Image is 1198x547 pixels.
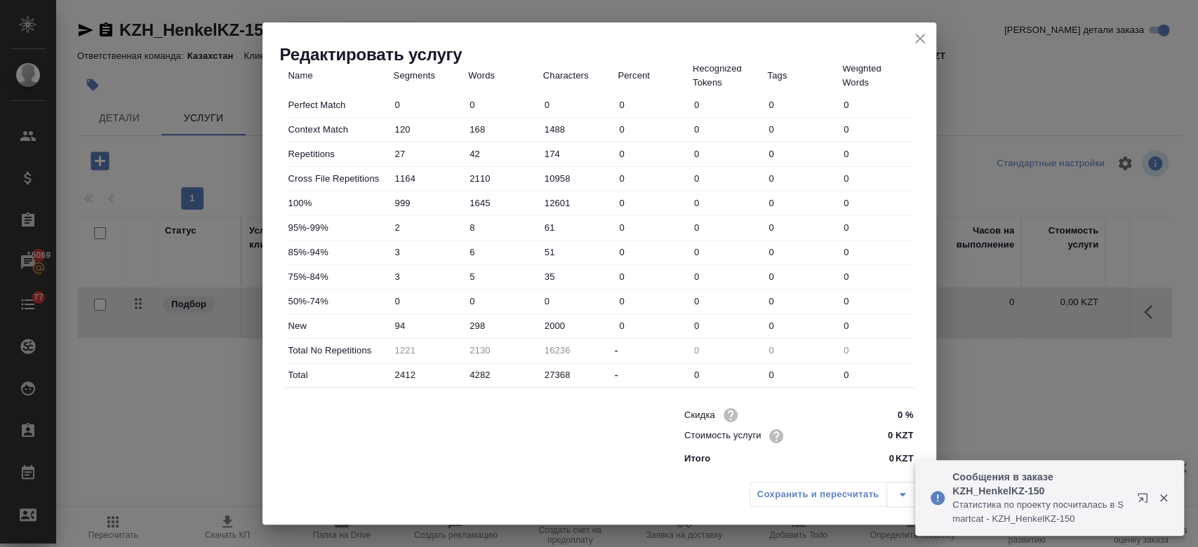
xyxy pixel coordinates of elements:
[288,98,387,112] p: Perfect Match
[764,193,839,213] input: ✎ Введи что-нибудь
[684,428,761,443] p: Стоимость услуги
[288,344,387,358] p: Total No Repetitions
[540,95,615,115] input: ✎ Введи что-нибудь
[839,217,914,238] input: ✎ Введи что-нибудь
[839,168,914,189] input: ✎ Введи что-нибудь
[839,242,914,262] input: ✎ Введи что-нибудь
[390,95,465,115] input: ✎ Введи что-нибудь
[288,221,387,235] p: 95%-99%
[764,365,839,385] input: ✎ Введи что-нибудь
[860,426,913,446] input: ✎ Введи что-нибудь
[764,144,839,164] input: ✎ Введи что-нибудь
[465,242,540,262] input: ✎ Введи что-нибудь
[618,69,686,83] p: Percent
[764,168,839,189] input: ✎ Введи что-нибудь
[288,245,387,259] p: 85%-94%
[614,291,689,311] input: ✎ Введи что-нибудь
[465,193,540,213] input: ✎ Введи что-нибудь
[684,452,710,466] p: Итого
[614,266,689,287] input: ✎ Введи что-нибудь
[540,316,615,336] input: ✎ Введи что-нибудь
[540,193,615,213] input: ✎ Введи что-нибудь
[390,119,465,140] input: ✎ Введи что-нибудь
[952,470,1128,498] p: Сообщения в заказе KZH_HenkelKZ-150
[896,452,914,466] p: KZT
[288,123,387,137] p: Context Match
[689,340,764,360] input: Пустое поле
[842,62,910,90] p: Weighted Words
[764,316,839,336] input: ✎ Введи что-нибудь
[543,69,611,83] p: Characters
[465,316,540,336] input: ✎ Введи что-нибудь
[614,119,689,140] input: ✎ Введи что-нибудь
[540,168,615,189] input: ✎ Введи что-нибудь
[839,340,914,360] input: Пустое поле
[839,119,914,140] input: ✎ Введи что-нибудь
[689,217,764,238] input: ✎ Введи что-нибудь
[390,340,465,360] input: Пустое поле
[614,217,689,238] input: ✎ Введи что-нибудь
[839,291,914,311] input: ✎ Введи что-нибудь
[839,193,914,213] input: ✎ Введи что-нибудь
[390,291,465,311] input: ✎ Введи что-нибудь
[689,242,764,262] input: ✎ Введи что-нибудь
[839,316,914,336] input: ✎ Введи что-нибудь
[839,144,914,164] input: ✎ Введи что-нибудь
[390,144,465,164] input: ✎ Введи что-нибудь
[839,266,914,287] input: ✎ Введи что-нибудь
[390,217,465,238] input: ✎ Введи что-нибудь
[614,316,689,336] input: ✎ Введи что-нибудь
[614,168,689,189] input: ✎ Введи что-нибудь
[288,196,387,210] p: 100%
[465,119,540,140] input: ✎ Введи что-нибудь
[390,242,465,262] input: ✎ Введи что-нибудь
[750,482,919,507] div: split button
[540,242,615,262] input: ✎ Введи что-нибудь
[465,144,540,164] input: ✎ Введи что-нибудь
[952,498,1128,526] p: Cтатистика по проекту посчиталась в Smartcat - KZH_HenkelKZ-150
[468,69,536,83] p: Words
[910,28,931,49] button: close
[614,95,689,115] input: ✎ Введи что-нибудь
[689,316,764,336] input: ✎ Введи что-нибудь
[540,291,615,311] input: ✎ Введи что-нибудь
[614,342,689,359] div: -
[689,144,764,164] input: ✎ Введи что-нибудь
[540,217,615,238] input: ✎ Введи что-нибудь
[540,340,615,360] input: Пустое поле
[689,193,764,213] input: ✎ Введи что-нибудь
[465,266,540,287] input: ✎ Введи что-нибудь
[390,193,465,213] input: ✎ Введи что-нибудь
[540,266,615,287] input: ✎ Введи что-нибудь
[860,405,913,425] input: ✎ Введи что-нибудь
[689,365,764,385] input: ✎ Введи что-нибудь
[288,172,387,186] p: Cross File Repetitions
[689,266,764,287] input: ✎ Введи что-нибудь
[540,144,615,164] input: ✎ Введи что-нибудь
[767,69,835,83] p: Tags
[684,408,715,422] p: Скидка
[839,95,914,115] input: ✎ Введи что-нибудь
[465,291,540,311] input: ✎ Введи что-нибудь
[764,242,839,262] input: ✎ Введи что-нибудь
[764,217,839,238] input: ✎ Введи что-нибудь
[540,119,615,140] input: ✎ Введи что-нибудь
[465,95,540,115] input: ✎ Введи что-нибудь
[839,365,914,385] input: ✎ Введи что-нибудь
[465,217,540,238] input: ✎ Введи что-нибудь
[689,119,764,140] input: ✎ Введи что-нибудь
[1149,492,1178,504] button: Закрыть
[614,367,689,384] div: -
[394,69,462,83] p: Segments
[614,144,689,164] input: ✎ Введи что-нибудь
[390,266,465,287] input: ✎ Введи что-нибудь
[614,242,689,262] input: ✎ Введи что-нибудь
[764,95,839,115] input: ✎ Введи что-нибудь
[288,368,387,382] p: Total
[288,270,387,284] p: 75%-84%
[888,452,893,466] p: 0
[465,340,540,360] input: Пустое поле
[465,168,540,189] input: ✎ Введи что-нибудь
[288,147,387,161] p: Repetitions
[280,43,936,66] h2: Редактировать услугу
